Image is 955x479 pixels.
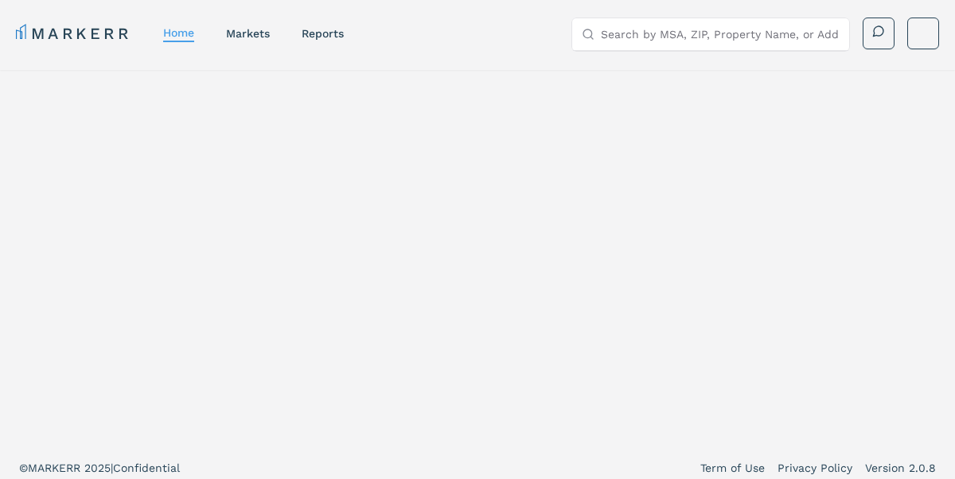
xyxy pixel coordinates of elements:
[16,22,131,45] a: MARKERR
[19,461,28,474] span: ©
[865,460,936,476] a: Version 2.0.8
[778,460,852,476] a: Privacy Policy
[302,27,344,40] a: reports
[700,460,765,476] a: Term of Use
[84,461,113,474] span: 2025 |
[113,461,180,474] span: Confidential
[28,461,84,474] span: MARKERR
[226,27,270,40] a: markets
[163,26,194,39] a: home
[601,18,840,50] input: Search by MSA, ZIP, Property Name, or Address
